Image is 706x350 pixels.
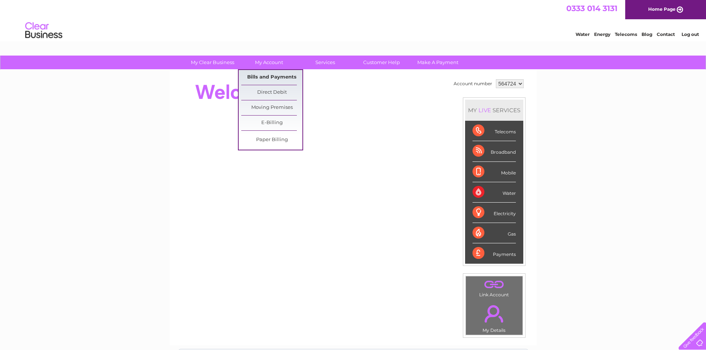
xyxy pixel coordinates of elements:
a: Water [576,31,590,37]
a: Bills and Payments [241,70,302,85]
img: logo.png [25,19,63,42]
div: LIVE [477,107,493,114]
a: Moving Premises [241,100,302,115]
div: Payments [473,243,516,263]
div: MY SERVICES [465,100,523,121]
a: 0333 014 3131 [566,4,617,13]
div: Gas [473,223,516,243]
a: E-Billing [241,116,302,130]
div: Mobile [473,162,516,182]
div: Clear Business is a trading name of Verastar Limited (registered in [GEOGRAPHIC_DATA] No. 3667643... [178,4,528,36]
a: Contact [657,31,675,37]
a: Make A Payment [407,56,468,69]
a: Direct Debit [241,85,302,100]
td: Link Account [465,276,523,299]
a: . [468,278,521,291]
a: Services [295,56,356,69]
div: Electricity [473,203,516,223]
a: Log out [682,31,699,37]
td: My Details [465,299,523,335]
a: Paper Billing [241,133,302,147]
a: My Account [238,56,299,69]
a: Customer Help [351,56,412,69]
div: Water [473,182,516,203]
div: Telecoms [473,121,516,141]
div: Broadband [473,141,516,161]
a: Energy [594,31,610,37]
a: Telecoms [615,31,637,37]
a: My Clear Business [182,56,243,69]
a: Blog [642,31,652,37]
a: . [468,301,521,327]
td: Account number [452,77,494,90]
